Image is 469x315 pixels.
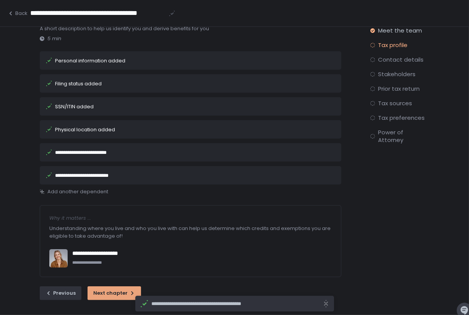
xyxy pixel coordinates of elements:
[47,188,108,195] span: Add another dependent
[8,10,28,17] button: Back
[88,286,141,300] button: Next chapter
[378,129,429,144] span: Power of Attorney
[323,300,329,308] svg: close
[49,222,332,243] div: Understanding where you live and who you live with can help us determine which credits and exempt...
[378,85,420,93] span: Prior tax return
[40,286,81,300] button: Previous
[55,127,115,132] div: Physical location added
[40,188,108,195] button: Add another dependent
[40,25,341,33] div: A short description to help us identify you and derive benefits for you
[55,58,125,63] div: Personal information added
[378,100,412,107] span: Tax sources
[378,70,415,78] span: Stakeholders
[55,104,94,109] div: SSN/ITIN added
[378,27,422,34] span: Meet the team
[378,41,407,49] span: Tax profile
[49,215,332,222] div: Why it matters ...
[93,290,135,297] div: Next chapter
[378,114,425,122] span: Tax preferences
[55,81,102,86] div: Filing status added
[378,56,424,64] span: Contact details
[40,35,341,42] div: 5 min
[45,290,76,297] div: Previous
